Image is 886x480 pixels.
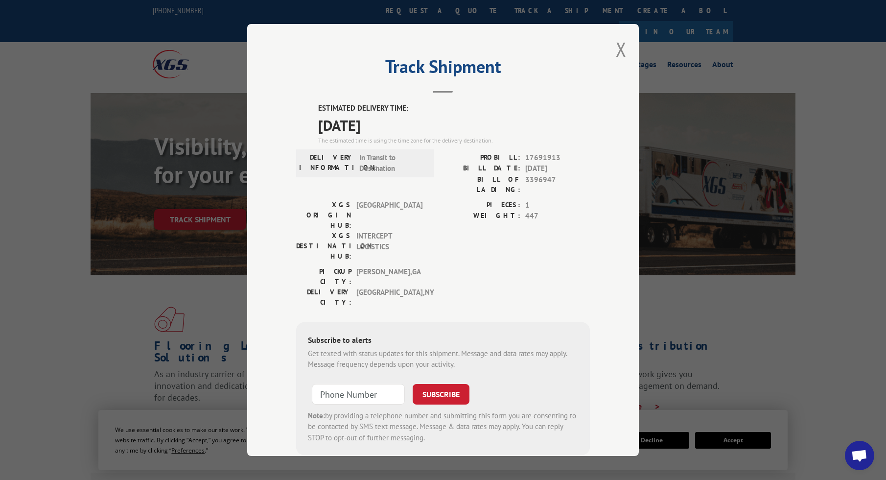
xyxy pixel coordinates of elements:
[299,152,354,174] label: DELIVERY INFORMATION:
[308,411,325,420] strong: Note:
[845,441,874,470] div: Open chat
[525,152,590,164] span: 17691913
[296,231,351,262] label: XGS DESTINATION HUB:
[356,287,422,308] span: [GEOGRAPHIC_DATA] , NY
[296,200,351,231] label: XGS ORIGIN HUB:
[318,103,590,114] label: ESTIMATED DELIVERY TIME:
[318,114,590,136] span: [DATE]
[525,174,590,195] span: 3396947
[359,152,425,174] span: In Transit to Destination
[525,211,590,222] span: 447
[356,266,422,287] span: [PERSON_NAME] , GA
[296,266,351,287] label: PICKUP CITY:
[413,384,469,405] button: SUBSCRIBE
[296,287,351,308] label: DELIVERY CITY:
[443,211,520,222] label: WEIGHT:
[443,163,520,174] label: BILL DATE:
[616,36,627,62] button: Close modal
[308,348,578,370] div: Get texted with status updates for this shipment. Message and data rates may apply. Message frequ...
[443,152,520,164] label: PROBILL:
[356,200,422,231] span: [GEOGRAPHIC_DATA]
[312,384,405,405] input: Phone Number
[296,60,590,78] h2: Track Shipment
[308,410,578,444] div: by providing a telephone number and submitting this form you are consenting to be contacted by SM...
[443,174,520,195] label: BILL OF LADING:
[525,200,590,211] span: 1
[525,163,590,174] span: [DATE]
[443,200,520,211] label: PIECES:
[308,334,578,348] div: Subscribe to alerts
[318,136,590,145] div: The estimated time is using the time zone for the delivery destination.
[356,231,422,262] span: INTERCEPT LOGISTICS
